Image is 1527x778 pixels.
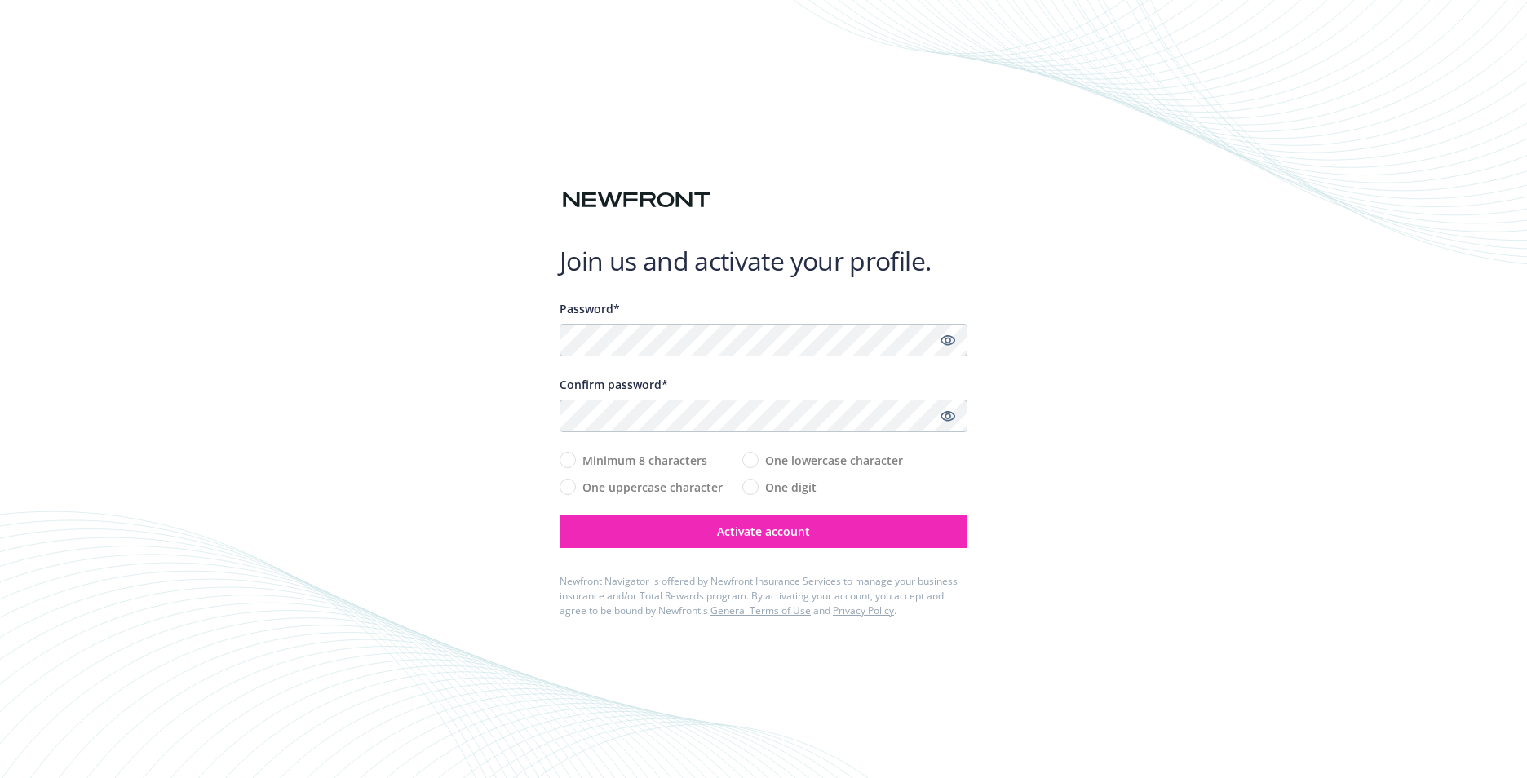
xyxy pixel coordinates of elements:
[833,603,894,617] a: Privacy Policy
[765,479,817,496] span: One digit
[710,603,811,617] a: General Terms of Use
[560,301,620,316] span: Password*
[560,377,668,392] span: Confirm password*
[582,452,707,469] span: Minimum 8 characters
[560,574,967,618] div: Newfront Navigator is offered by Newfront Insurance Services to manage your business insurance an...
[765,452,903,469] span: One lowercase character
[560,515,967,548] button: Activate account
[938,406,958,426] a: Show password
[560,245,967,277] h1: Join us and activate your profile.
[560,400,967,432] input: Confirm your unique password...
[717,524,810,539] span: Activate account
[938,330,958,350] a: Show password
[560,186,714,214] img: Newfront logo
[560,324,967,356] input: Enter a unique password...
[582,479,723,496] span: One uppercase character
